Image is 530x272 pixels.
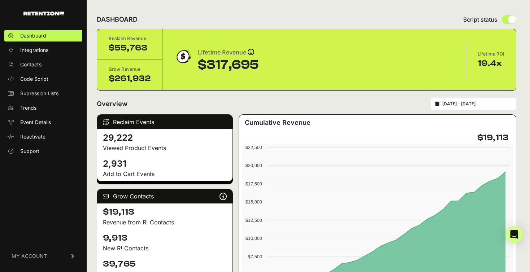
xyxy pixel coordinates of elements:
[463,15,498,24] span: Script status
[174,48,192,66] img: dollar-coin-05c43ed7efb7bc0c12610022525b4bbbb207c7efeef5aecc26f025e68dcafac9.png
[103,258,227,270] h4: 39,765
[103,144,227,152] p: Viewed Product Events
[103,132,227,144] h4: 29,222
[97,115,233,129] div: Reclaim Events
[20,119,51,126] span: Event Details
[103,170,227,178] p: Add to Cart Events
[103,244,227,253] p: New R! Contacts
[103,218,227,227] p: Revenue from R! Contacts
[245,236,262,241] text: $10,000
[245,145,262,150] text: $22,500
[97,99,127,109] h2: Overview
[198,58,259,72] div: $317,695
[20,104,36,111] span: Trends
[245,118,310,128] h3: Cumulative Revenue
[20,47,48,54] span: Integrations
[4,145,82,157] a: Support
[23,12,64,16] img: Retention.com
[198,48,259,58] div: Lifetime Revenue
[109,73,151,84] div: $261,932
[20,75,48,83] span: Code Script
[4,59,82,70] a: Contacts
[478,58,504,69] div: 19.4x
[4,245,82,267] a: MY ACCOUNT
[4,73,82,85] a: Code Script
[505,226,523,243] div: Open Intercom Messenger
[4,44,82,56] a: Integrations
[4,30,82,41] a: Dashboard
[103,206,227,218] h4: $19,113
[4,102,82,114] a: Trends
[20,90,58,97] span: Supression Lists
[20,148,39,155] span: Support
[4,131,82,142] a: Reactivate
[103,158,227,170] h4: 2,931
[12,253,47,260] span: MY ACCOUNT
[245,218,262,223] text: $12,500
[109,35,151,42] div: Reclaim Revenue
[20,133,45,140] span: Reactivate
[245,181,262,187] text: $17,500
[4,117,82,128] a: Event Details
[4,88,82,99] a: Supression Lists
[245,163,262,168] text: $20,000
[20,61,42,68] span: Contacts
[478,51,504,58] div: Lifetime ROI
[477,132,509,144] h4: $19,113
[109,66,151,73] div: Grow Revenue
[103,232,227,244] h4: 9,913
[109,42,151,54] div: $55,763
[97,189,233,203] div: Grow Contacts
[97,14,138,25] h2: DASHBOARD
[248,254,262,259] text: $7,500
[20,32,46,39] span: Dashboard
[245,199,262,205] text: $15,000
